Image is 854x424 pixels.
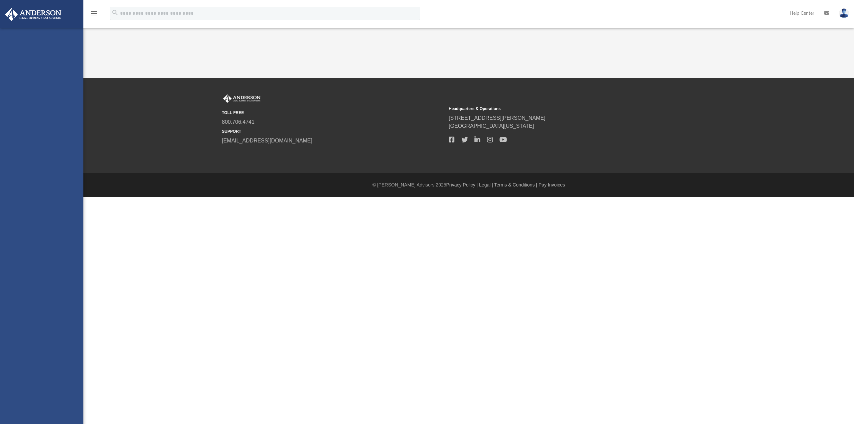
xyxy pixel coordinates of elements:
[538,182,565,187] a: Pay Invoices
[222,119,255,125] a: 800.706.4741
[222,138,312,143] a: [EMAIL_ADDRESS][DOMAIN_NAME]
[494,182,537,187] a: Terms & Conditions |
[90,9,98,17] i: menu
[449,115,545,121] a: [STREET_ADDRESS][PERSON_NAME]
[83,181,854,188] div: © [PERSON_NAME] Advisors 2025
[479,182,493,187] a: Legal |
[111,9,119,16] i: search
[222,94,262,103] img: Anderson Advisors Platinum Portal
[3,8,63,21] img: Anderson Advisors Platinum Portal
[446,182,478,187] a: Privacy Policy |
[90,13,98,17] a: menu
[222,110,444,116] small: TOLL FREE
[839,8,849,18] img: User Pic
[222,128,444,134] small: SUPPORT
[449,106,671,112] small: Headquarters & Operations
[449,123,534,129] a: [GEOGRAPHIC_DATA][US_STATE]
